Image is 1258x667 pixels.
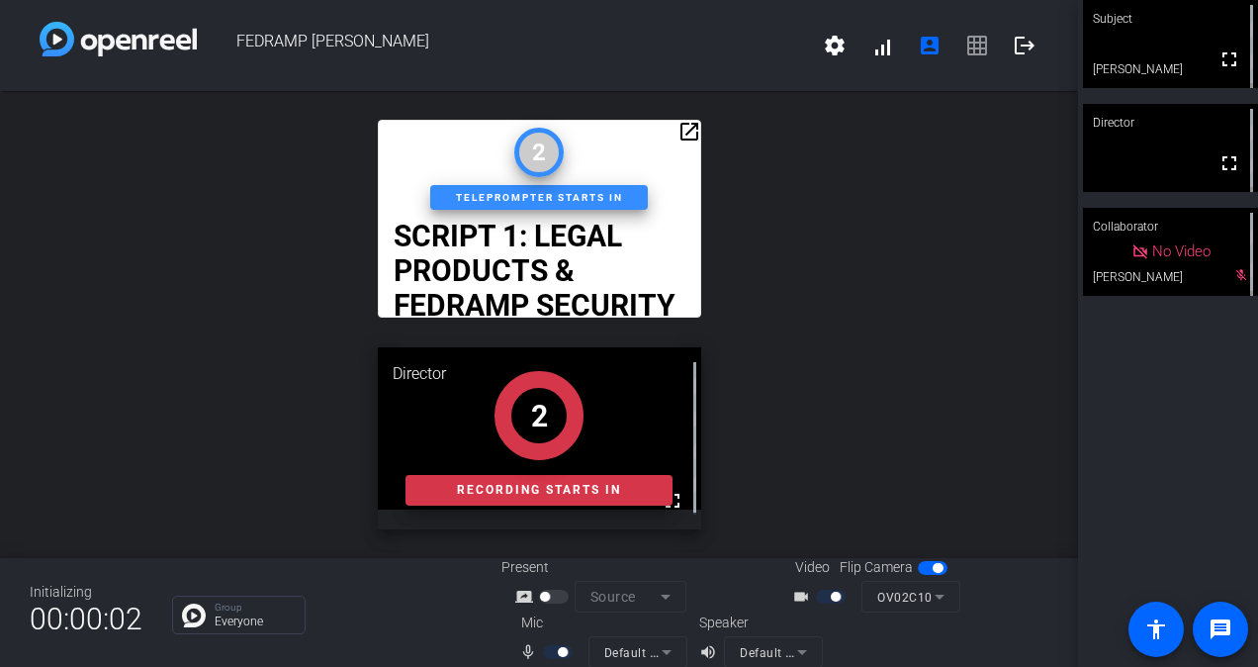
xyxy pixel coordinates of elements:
img: Chat Icon [182,604,206,627]
mat-icon: volume_up [699,640,723,664]
div: Initializing [30,582,142,603]
div: 2 [532,135,546,170]
mat-icon: mic_none [519,640,543,664]
div: Teleprompter starts in [430,185,648,210]
div: Director [378,347,701,401]
span: FEDRAMP [PERSON_NAME] [197,22,811,69]
mat-icon: settings [823,34,847,57]
span: Flip Camera [840,557,913,578]
mat-icon: logout [1013,34,1036,57]
span: No Video [1152,242,1211,260]
div: Speaker [699,613,818,633]
div: Recording starts in [405,475,673,506]
div: Present [501,557,699,578]
span: Video [795,557,830,578]
button: signal_cellular_alt [858,22,906,69]
mat-icon: videocam_outline [792,585,816,609]
mat-icon: message [1209,618,1232,641]
p: Everyone [215,616,295,627]
div: Mic [501,613,699,633]
p: Group [215,603,295,613]
mat-icon: fullscreen [1217,151,1241,175]
div: Collaborator [1083,208,1258,245]
img: white-gradient.svg [40,22,197,56]
mat-icon: open_in_new [677,120,701,143]
mat-icon: account_box [918,34,942,57]
span: 00:00:02 [30,595,142,643]
div: Director [1083,104,1258,142]
div: 2 [531,394,548,438]
strong: SCRIPT 1: LEGAL PRODUCTS & FEDRAMP SECURITY [394,219,675,323]
mat-icon: fullscreen [1217,48,1241,71]
mat-icon: accessibility [1144,618,1168,641]
mat-icon: screen_share_outline [515,585,539,609]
